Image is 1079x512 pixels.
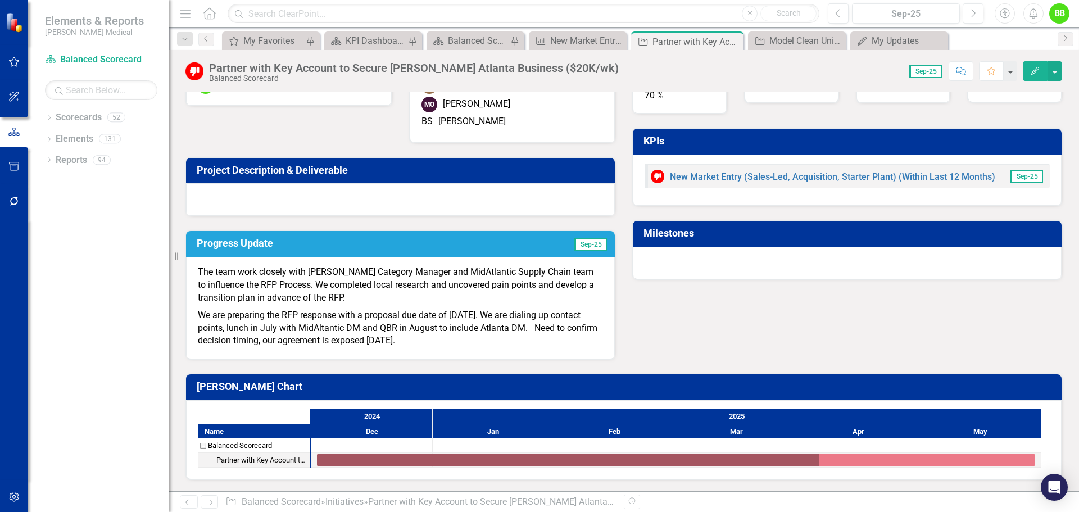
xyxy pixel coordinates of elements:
[327,34,405,48] a: KPI Dashboard
[532,34,624,48] a: New Market Entry (Sales-Led, Acquisition, Starter Plant) (Within Last 12 Months)
[433,409,1041,424] div: 2025
[45,14,144,28] span: Elements & Reports
[872,34,945,48] div: My Updates
[1049,3,1069,24] button: BB
[670,171,995,182] a: New Market Entry (Sales-Led, Acquisition, Starter Plant) (Within Last 12 Months)
[225,34,303,48] a: My Favorites
[633,80,727,114] div: 70 %
[198,453,310,468] div: Partner with Key Account to Secure Kaiser Atlanta Business ($20K/wk)
[760,6,817,21] button: Search
[769,34,843,48] div: Model Clean Uniform Opportunity (P&L, cash flow), evaluate financing, and pursue
[56,111,102,124] a: Scorecards
[228,4,819,24] input: Search ClearPoint...
[554,424,675,439] div: Feb
[56,133,93,146] a: Elements
[777,8,801,17] span: Search
[325,496,364,507] a: Initiatives
[311,409,433,424] div: 2024
[45,80,157,100] input: Search Below...
[185,62,203,80] img: Below Target
[1041,474,1068,501] div: Open Intercom Messenger
[99,134,121,144] div: 131
[45,53,157,66] a: Balanced Scorecard
[643,135,1055,147] h3: KPIs
[651,170,664,183] img: Below Target
[919,424,1041,439] div: May
[225,496,615,509] div: » »
[209,74,619,83] div: Balanced Scorecard
[208,438,272,453] div: Balanced Scorecard
[574,238,607,251] span: Sep-25
[675,424,797,439] div: Mar
[550,34,624,48] div: New Market Entry (Sales-Led, Acquisition, Starter Plant) (Within Last 12 Months)
[93,155,111,165] div: 94
[421,97,437,112] div: MO
[197,238,480,249] h3: Progress Update
[243,34,303,48] div: My Favorites
[317,454,1035,466] div: Task: Start date: 2024-12-02 End date: 2025-05-30
[909,65,942,78] span: Sep-25
[652,35,741,49] div: Partner with Key Account to Secure [PERSON_NAME] Atlanta Business ($20K/wk)
[216,453,306,468] div: Partner with Key Account to Secure [PERSON_NAME] Atlanta Business ($20K/wk)
[198,424,310,438] div: Name
[797,424,919,439] div: Apr
[433,424,554,439] div: Jan
[45,28,144,37] small: [PERSON_NAME] Medical
[448,34,507,48] div: Balanced Scorecard Welcome Page
[346,34,405,48] div: KPI Dashboard
[311,424,433,439] div: Dec
[438,115,506,128] div: [PERSON_NAME]
[107,113,125,123] div: 52
[751,34,843,48] a: Model Clean Uniform Opportunity (P&L, cash flow), evaluate financing, and pursue
[643,228,1055,239] h3: Milestones
[56,154,87,167] a: Reports
[853,34,945,48] a: My Updates
[198,438,310,453] div: Balanced Scorecard
[856,7,956,21] div: Sep-25
[197,165,608,176] h3: Project Description & Deliverable
[6,13,25,33] img: ClearPoint Strategy
[368,496,690,507] div: Partner with Key Account to Secure [PERSON_NAME] Atlanta Business ($20K/wk)
[421,115,433,128] div: BS
[429,34,507,48] a: Balanced Scorecard Welcome Page
[197,381,1055,392] h3: [PERSON_NAME] Chart
[852,3,960,24] button: Sep-25
[198,266,603,307] p: The team work closely with [PERSON_NAME] Category Manager and MidAtlantic Supply Chain team to in...
[198,307,603,348] p: We are preparing the RFP response with a proposal due date of [DATE]. We are dialing up contact p...
[198,438,310,453] div: Task: Balanced Scorecard Start date: 2024-12-02 End date: 2024-12-03
[242,496,321,507] a: Balanced Scorecard
[198,453,310,468] div: Task: Start date: 2024-12-02 End date: 2025-05-30
[1010,170,1043,183] span: Sep-25
[443,98,510,111] div: [PERSON_NAME]
[209,62,619,74] div: Partner with Key Account to Secure [PERSON_NAME] Atlanta Business ($20K/wk)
